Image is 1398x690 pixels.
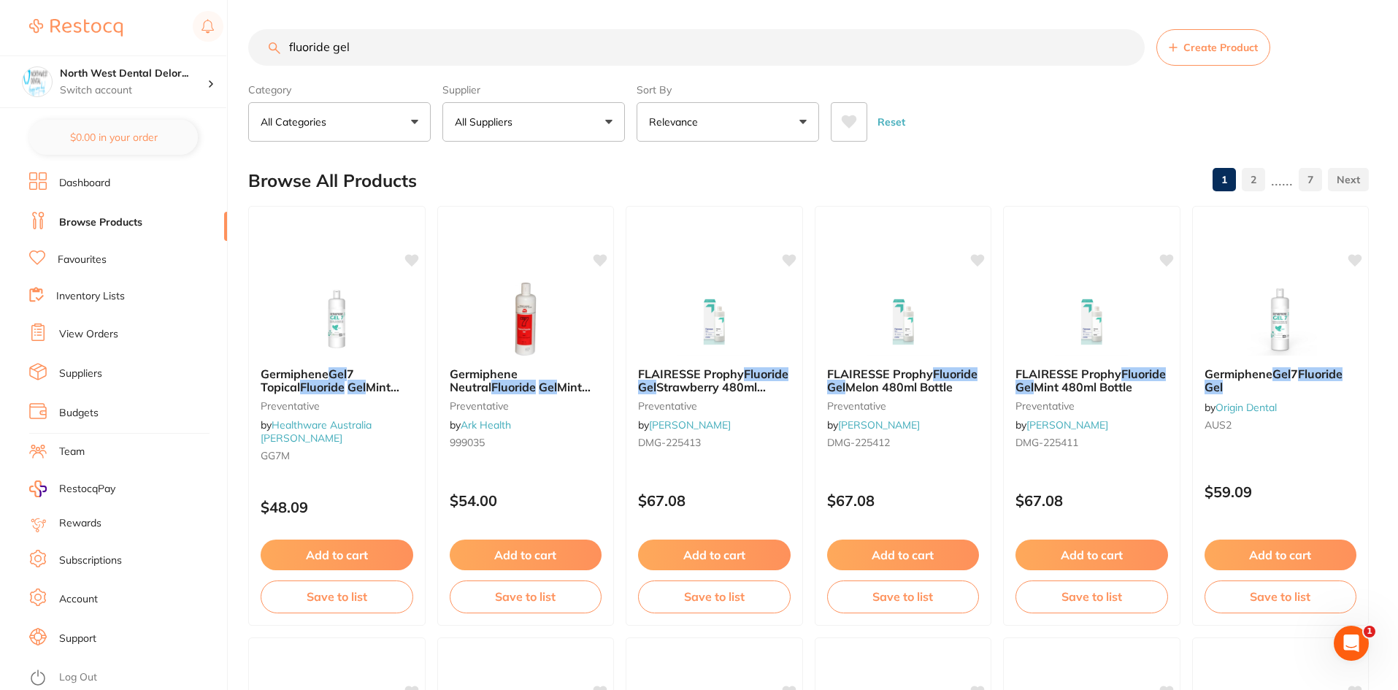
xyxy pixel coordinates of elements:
[261,380,399,407] span: Mint 450ml
[29,667,223,690] button: Log Out
[1298,367,1343,381] em: Fluoride
[827,492,980,509] p: $67.08
[29,480,47,497] img: RestocqPay
[1156,29,1270,66] button: Create Product
[539,380,557,394] em: Gel
[827,380,845,394] em: Gel
[478,283,573,356] img: Germiphene Neutral Fluoride Gel Mint 450ml
[261,580,413,613] button: Save to list
[60,66,207,81] h4: North West Dental Deloraine
[59,215,142,230] a: Browse Products
[261,367,413,394] b: Germiphene Gel 7 Topical Fluoride Gel Mint 450ml
[1026,418,1108,432] a: [PERSON_NAME]
[450,380,591,407] span: Mint 450ml
[1205,540,1357,570] button: Add to cart
[1015,418,1108,432] span: by
[649,115,704,129] p: Relevance
[329,367,347,381] em: Gel
[450,580,602,613] button: Save to list
[638,400,791,412] small: preventative
[261,115,332,129] p: All Categories
[1205,367,1357,394] b: Germiphene Gel 7 Fluoride Gel
[450,367,518,394] span: Germiphene Neutral
[827,436,890,449] span: DMG-225412
[1015,436,1078,449] span: DMG-225411
[1015,580,1168,613] button: Save to list
[450,367,602,394] b: Germiphene Neutral Fluoride Gel Mint 450ml
[450,492,602,509] p: $54.00
[29,120,198,155] button: $0.00 in your order
[347,380,366,394] em: Gel
[1015,400,1168,412] small: preventative
[261,540,413,570] button: Add to cart
[1121,367,1166,381] em: Fluoride
[1205,580,1357,613] button: Save to list
[59,670,97,685] a: Log Out
[827,367,980,394] b: FLAIRESSE Prophy Fluoride Gel Melon 480ml Bottle
[59,176,110,191] a: Dashboard
[1299,165,1322,194] a: 7
[261,418,372,445] a: Healthware Australia [PERSON_NAME]
[1205,367,1272,381] span: Germiphene
[1272,367,1291,381] em: Gel
[59,327,118,342] a: View Orders
[827,418,920,432] span: by
[1215,401,1277,414] a: Origin Dental
[1015,367,1168,394] b: FLAIRESSE Prophy Fluoride Gel Mint 480ml Bottle
[933,367,978,381] em: Fluoride
[58,253,107,267] a: Favourites
[827,540,980,570] button: Add to cart
[442,102,625,142] button: All Suppliers
[1271,172,1293,188] p: ......
[60,83,207,98] p: Switch account
[667,283,761,356] img: FLAIRESSE Prophy Fluoride Gel Strawberry 480ml Bottle
[59,592,98,607] a: Account
[261,400,413,412] small: Preventative
[1242,165,1265,194] a: 2
[637,83,819,96] label: Sort By
[638,540,791,570] button: Add to cart
[491,380,536,394] em: Fluoride
[248,83,431,96] label: Category
[59,516,101,531] a: Rewards
[261,499,413,515] p: $48.09
[1015,540,1168,570] button: Add to cart
[59,367,102,381] a: Suppliers
[649,418,731,432] a: [PERSON_NAME]
[1183,42,1258,53] span: Create Product
[1291,367,1298,381] span: 7
[300,380,345,394] em: Fluoride
[450,540,602,570] button: Add to cart
[838,418,920,432] a: [PERSON_NAME]
[638,380,656,394] em: Gel
[59,406,99,421] a: Budgets
[827,580,980,613] button: Save to list
[1044,283,1139,356] img: FLAIRESSE Prophy Fluoride Gel Mint 480ml Bottle
[637,102,819,142] button: Relevance
[461,418,511,432] a: Ark Health
[638,580,791,613] button: Save to list
[59,553,122,568] a: Subscriptions
[638,492,791,509] p: $67.08
[248,171,417,191] h2: Browse All Products
[827,367,933,381] span: FLAIRESSE Prophy
[744,367,788,381] em: Fluoride
[1334,626,1369,661] iframe: Intercom live chat
[845,380,953,394] span: Melon 480ml Bottle
[289,283,384,356] img: Germiphene Gel 7 Topical Fluoride Gel Mint 450ml
[29,19,123,37] img: Restocq Logo
[261,449,290,462] span: GG7M
[248,102,431,142] button: All Categories
[450,400,602,412] small: preventative
[56,289,125,304] a: Inventory Lists
[638,418,731,432] span: by
[1015,492,1168,509] p: $67.08
[1015,380,1034,394] em: Gel
[1364,626,1375,637] span: 1
[59,445,85,459] a: Team
[1213,165,1236,194] a: 1
[261,418,372,445] span: by
[873,102,910,142] button: Reset
[29,11,123,45] a: Restocq Logo
[450,418,511,432] span: by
